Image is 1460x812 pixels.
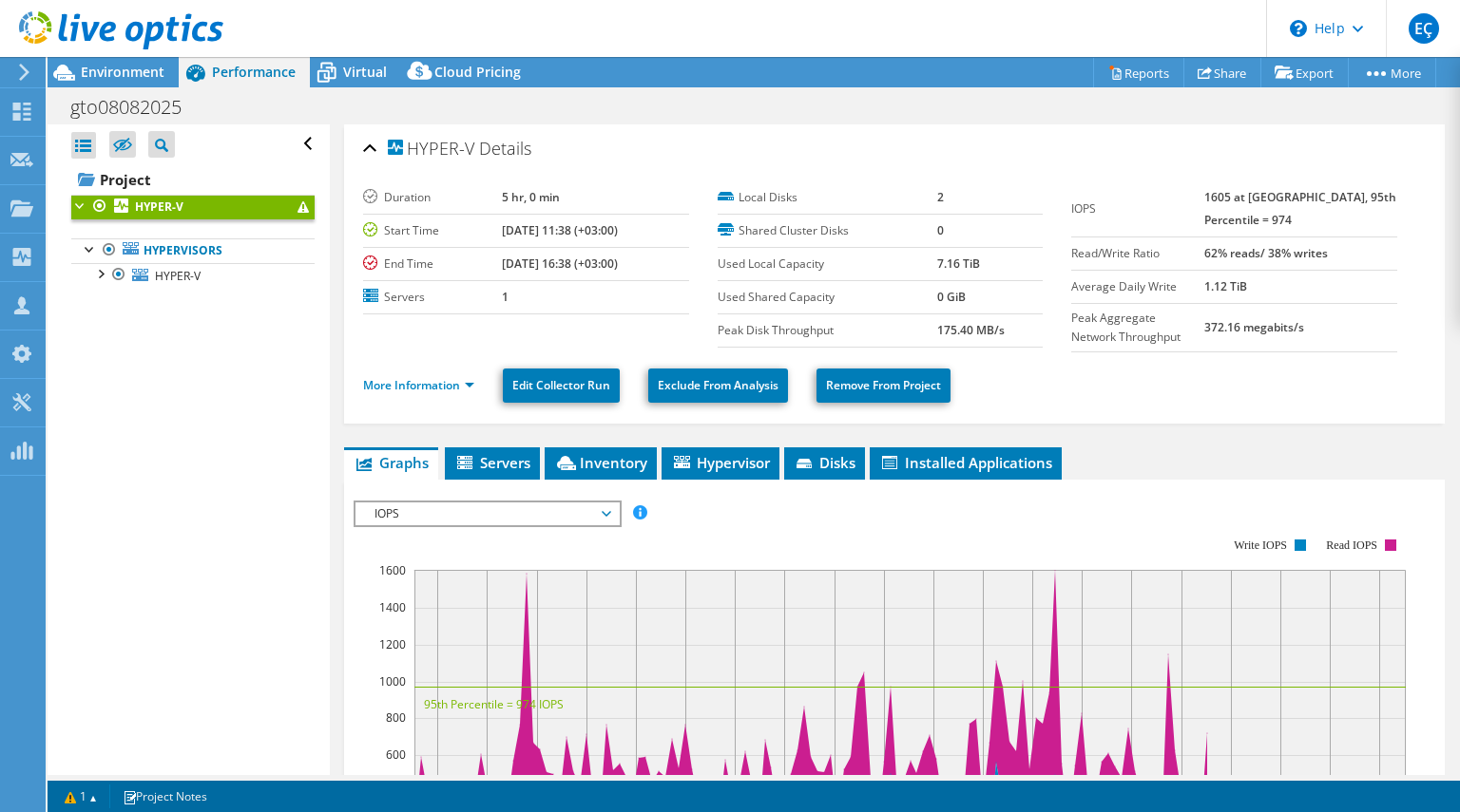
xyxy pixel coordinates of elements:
[879,453,1052,472] span: Installed Applications
[502,189,560,205] b: 5 hr, 0 min
[354,453,429,472] span: Graphs
[1204,189,1396,228] b: 1605 at [GEOGRAPHIC_DATA], 95th Percentile = 974
[718,221,937,240] label: Shared Cluster Disks
[794,453,855,472] span: Disks
[109,784,221,808] a: Project Notes
[816,368,951,403] a: Remove From Project
[1327,538,1378,552] text: Read IOPS
[434,63,521,81] span: Cloud Pricing
[503,368,620,403] a: Edit Collector Run
[718,188,937,207] label: Local Disks
[479,137,531,160] span: Details
[554,453,647,472] span: Inventory
[1260,58,1349,87] a: Export
[1409,13,1439,44] span: EÇ
[51,784,110,808] a: 1
[1348,58,1436,87] a: More
[937,322,1005,338] b: 175.40 MB/s
[1183,58,1261,87] a: Share
[1234,538,1287,552] text: Write IOPS
[71,263,315,288] a: HYPER-V
[135,198,183,215] b: HYPER-V
[1290,20,1307,37] svg: \n
[1093,58,1184,87] a: Reports
[671,453,770,472] span: Hypervisor
[502,222,618,238] b: [DATE] 11:38 (+03:00)
[502,255,618,272] b: [DATE] 16:38 (+03:00)
[71,195,315,219] a: HYPER-V
[386,746,406,763] text: 600
[454,453,530,472] span: Servers
[379,599,406,615] text: 1400
[937,255,980,272] b: 7.16 TiB
[81,63,164,81] span: Environment
[718,255,937,274] label: Used Local Capacity
[937,222,944,238] b: 0
[62,97,211,118] h1: gto08082025
[1204,319,1304,335] b: 372.16 megabits/s
[648,368,788,403] a: Exclude From Analysis
[363,188,501,207] label: Duration
[363,255,501,274] label: End Time
[71,164,315,195] a: Project
[363,288,501,307] label: Servers
[155,268,201,284] span: HYPER-V
[718,321,937,340] label: Peak Disk Throughput
[379,636,406,652] text: 1200
[363,377,474,393] a: More Information
[937,289,966,305] b: 0 GiB
[388,140,474,159] span: HYPER-V
[363,221,501,240] label: Start Time
[343,63,387,81] span: Virtual
[937,189,944,205] b: 2
[1204,278,1247,294] b: 1.12 TiB
[424,696,564,712] text: 95th Percentile = 974 IOPS
[365,502,609,525] span: IOPS
[1204,245,1328,261] b: 62% reads/ 38% writes
[212,63,296,81] span: Performance
[1071,199,1203,218] label: IOPS
[71,238,315,263] a: Hypervisors
[386,709,406,726] text: 800
[379,673,406,689] text: 1000
[718,288,937,307] label: Used Shared Capacity
[1071,309,1203,347] label: Peak Aggregate Network Throughput
[379,562,406,578] text: 1600
[1071,277,1203,296] label: Average Daily Write
[1071,244,1203,263] label: Read/Write Ratio
[502,289,509,305] b: 1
